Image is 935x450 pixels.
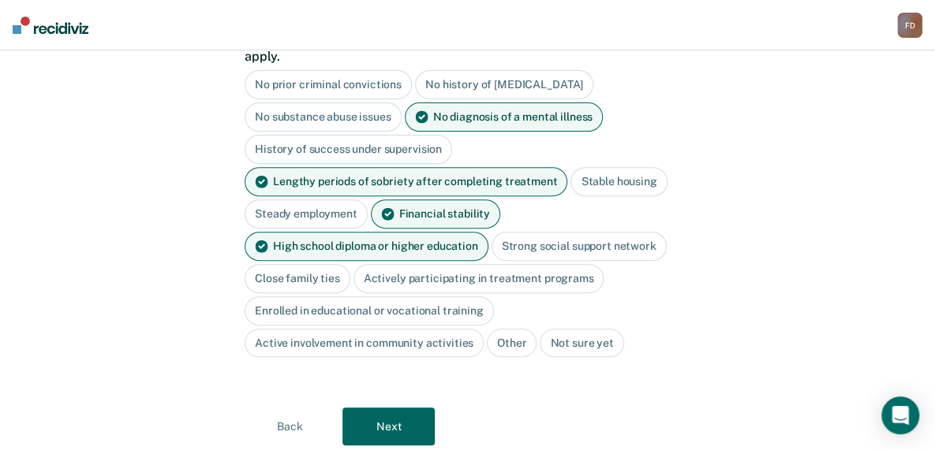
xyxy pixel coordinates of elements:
div: Steady employment [245,199,368,229]
div: Stable housing [570,167,667,196]
div: No substance abuse issues [245,102,402,132]
div: Financial stability [371,199,500,229]
div: F D [897,13,922,38]
button: Back [244,407,336,445]
div: Other [487,329,537,358]
div: Actively participating in treatment programs [353,264,604,293]
div: Close family ties [245,264,350,293]
div: No prior criminal convictions [245,70,412,99]
button: Next [342,407,435,445]
div: No diagnosis of a mental illness [405,102,604,132]
img: Recidiviz [13,17,88,34]
div: History of success under supervision [245,135,452,164]
div: Open Intercom Messenger [881,396,919,434]
div: High school diploma or higher education [245,232,488,261]
div: Lengthy periods of sobriety after completing treatment [245,167,567,196]
div: Enrolled in educational or vocational training [245,296,494,325]
div: Not sure yet [540,329,623,358]
div: Active involvement in community activities [245,329,484,358]
div: No history of [MEDICAL_DATA] [415,70,593,99]
button: FD [897,13,922,38]
div: Strong social support network [492,232,667,261]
